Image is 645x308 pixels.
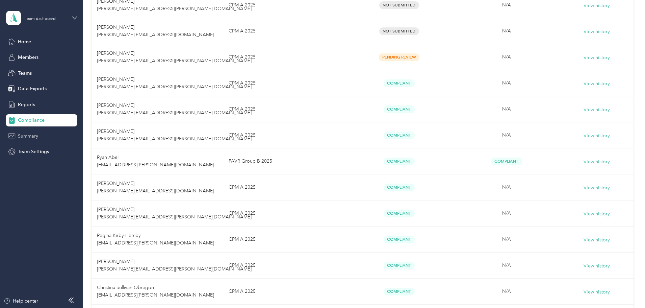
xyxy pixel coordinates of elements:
td: CPM A 2025 [223,18,345,44]
td: CPM A 2025 [223,70,345,96]
button: View history [584,184,610,192]
td: CPM A 2025 [223,227,345,253]
span: Pending Review [379,53,419,61]
span: N/A [502,132,511,138]
td: CPM A 2025 [223,253,345,279]
span: N/A [502,28,511,34]
span: Compliant [384,262,415,269]
span: Christina Sullivan-Obregon [EMAIL_ADDRESS][PERSON_NAME][DOMAIN_NAME] [97,285,214,298]
span: N/A [502,106,511,112]
span: Compliant [384,105,415,113]
button: View history [584,106,610,114]
span: Compliance [18,117,45,124]
span: [PERSON_NAME] [PERSON_NAME][EMAIL_ADDRESS][PERSON_NAME][DOMAIN_NAME] [97,128,252,142]
td: CPM A 2025 [223,279,345,305]
span: N/A [502,80,511,86]
span: N/A [502,54,511,60]
span: N/A [502,262,511,268]
span: N/A [502,2,511,8]
button: View history [584,236,610,244]
span: Not Submitted [379,1,419,9]
span: Regina Kirby-Hemby [EMAIL_ADDRESS][PERSON_NAME][DOMAIN_NAME] [97,233,214,246]
span: Compliant [384,236,415,243]
td: CPM A 2025 [223,96,345,122]
span: Compliant [384,184,415,191]
span: Compliant [384,158,415,165]
iframe: Everlance-gr Chat Button Frame [607,270,645,308]
span: Compliant [491,158,522,165]
button: View history [584,28,610,35]
span: [PERSON_NAME] [PERSON_NAME][EMAIL_ADDRESS][DOMAIN_NAME] [97,181,214,194]
span: Compliant [384,132,415,139]
button: View history [584,288,610,296]
span: Data Exports [18,85,47,92]
span: [PERSON_NAME] [PERSON_NAME][EMAIL_ADDRESS][PERSON_NAME][DOMAIN_NAME] [97,76,252,90]
button: View history [584,2,610,9]
button: View history [584,210,610,218]
span: N/A [502,184,511,190]
span: Reports [18,101,35,108]
span: Ryan Abel [EMAIL_ADDRESS][PERSON_NAME][DOMAIN_NAME] [97,155,214,168]
button: View history [584,158,610,166]
span: N/A [502,236,511,242]
span: Home [18,38,31,45]
span: [PERSON_NAME] [PERSON_NAME][EMAIL_ADDRESS][PERSON_NAME][DOMAIN_NAME] [97,207,252,220]
td: CPM A 2025 [223,122,345,148]
span: Members [18,54,38,61]
span: Not Submitted [379,27,419,35]
span: Compliant [384,79,415,87]
span: [PERSON_NAME] [PERSON_NAME][EMAIL_ADDRESS][PERSON_NAME][DOMAIN_NAME] [97,50,252,64]
span: [PERSON_NAME] [PERSON_NAME][EMAIL_ADDRESS][PERSON_NAME][DOMAIN_NAME] [97,102,252,116]
button: View history [584,54,610,62]
span: Compliant [384,288,415,295]
span: N/A [502,288,511,294]
span: Teams [18,70,32,77]
span: Team Settings [18,148,49,155]
td: FAVR Group B 2025 [223,148,345,174]
button: View history [584,262,610,270]
span: Compliant [384,210,415,217]
span: N/A [502,210,511,216]
div: Team dashboard [25,17,56,21]
button: View history [584,80,610,88]
td: CPM A 2025 [223,44,345,70]
span: [PERSON_NAME] [PERSON_NAME][EMAIL_ADDRESS][DOMAIN_NAME] [97,24,214,38]
span: Summary [18,133,38,140]
button: Help center [4,298,38,305]
td: CPM A 2025 [223,174,345,200]
span: [PERSON_NAME] [PERSON_NAME][EMAIL_ADDRESS][PERSON_NAME][DOMAIN_NAME] [97,259,252,272]
td: CPM A 2025 [223,200,345,227]
button: View history [584,132,610,140]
